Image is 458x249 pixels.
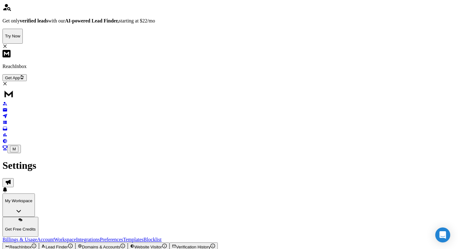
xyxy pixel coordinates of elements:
[2,64,456,69] p: ReachInbox
[5,244,9,248] img: logo
[2,29,23,44] button: Try Now
[10,146,18,152] button: M
[5,198,32,203] p: My Workspace
[37,237,54,242] a: Account
[7,145,21,153] button: M
[435,227,450,242] div: Open Intercom Messenger
[144,237,162,242] a: Blocklist
[2,18,456,24] p: Get only with our starting at $22/mo
[123,237,144,242] a: Templates
[2,160,456,171] h1: Settings
[54,237,76,242] a: Workspace
[65,18,119,23] strong: AI-powered Lead Finder,
[2,217,38,237] button: Get Free Credits
[2,87,15,100] img: logo
[2,237,37,242] a: Billings & Usage
[5,34,20,38] p: Try Now
[2,74,27,81] button: Get App
[12,147,16,151] span: M
[5,227,36,232] p: Get Free Credits
[100,237,123,242] a: Preferences
[20,18,48,23] strong: verified leads
[76,237,100,242] a: Integrations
